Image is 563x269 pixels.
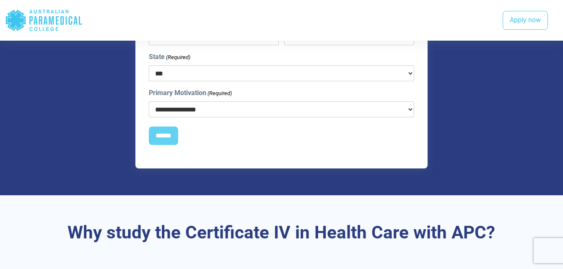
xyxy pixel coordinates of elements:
span: (Required) [165,53,190,62]
h3: Why study the Certificate IV in Health Care with APC? [47,222,516,243]
span: (Required) [207,89,232,98]
a: Apply now [503,11,548,30]
div: Australian Paramedical College [5,7,83,34]
label: State [149,52,190,62]
label: Primary Motivation [149,88,232,98]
